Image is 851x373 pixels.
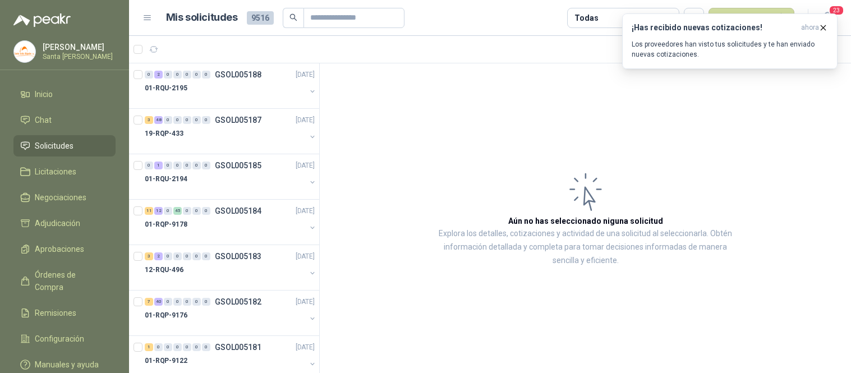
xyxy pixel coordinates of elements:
h1: Mis solicitudes [166,10,238,26]
div: 0 [202,343,210,351]
span: Órdenes de Compra [35,269,105,293]
span: Remisiones [35,307,76,319]
div: 0 [183,116,191,124]
p: GSOL005188 [215,71,261,79]
a: Remisiones [13,302,116,324]
button: 23 [817,8,838,28]
a: Inicio [13,84,116,105]
div: 11 [145,207,153,215]
p: 12-RQU-496 [145,265,183,275]
div: 3 [145,252,153,260]
div: 0 [192,252,201,260]
div: 0 [164,252,172,260]
p: 01-RQU-2194 [145,174,187,185]
p: [DATE] [296,342,315,353]
p: [DATE] [296,251,315,262]
p: [DATE] [296,160,315,171]
a: Solicitudes [13,135,116,156]
span: Aprobaciones [35,243,84,255]
div: 0 [183,343,191,351]
span: Manuales y ayuda [35,358,99,371]
div: 0 [202,116,210,124]
p: GSOL005183 [215,252,261,260]
div: 0 [173,116,182,124]
div: 0 [164,298,172,306]
button: ¡Has recibido nuevas cotizaciones!ahora Los proveedores han visto tus solicitudes y te han enviad... [622,13,838,69]
p: 01-RQP-9176 [145,310,187,321]
a: 3 2 0 0 0 0 0 GSOL005183[DATE] 12-RQU-496 [145,250,317,285]
div: 3 [145,116,153,124]
div: 0 [164,343,172,351]
h3: Aún no has seleccionado niguna solicitud [508,215,663,227]
div: 0 [164,116,172,124]
div: 1 [154,162,163,169]
a: 3 48 0 0 0 0 0 GSOL005187[DATE] 19-RQP-433 [145,113,317,149]
div: 0 [183,71,191,79]
span: Inicio [35,88,53,100]
span: Configuración [35,333,84,345]
h3: ¡Has recibido nuevas cotizaciones! [632,23,797,33]
a: Adjudicación [13,213,116,234]
span: Negociaciones [35,191,86,204]
p: [DATE] [296,297,315,307]
p: [DATE] [296,206,315,217]
p: GSOL005184 [215,207,261,215]
p: [DATE] [296,115,315,126]
div: 0 [202,207,210,215]
div: 0 [192,298,201,306]
p: GSOL005185 [215,162,261,169]
a: Aprobaciones [13,238,116,260]
div: 0 [145,162,153,169]
a: 0 2 0 0 0 0 0 GSOL005188[DATE] 01-RQU-2195 [145,68,317,104]
span: ahora [801,23,819,33]
button: Nueva solicitud [709,8,794,28]
div: 0 [192,71,201,79]
p: [PERSON_NAME] [43,43,113,51]
p: 01-RQP-9122 [145,356,187,366]
div: 2 [154,71,163,79]
span: 23 [829,5,844,16]
div: 0 [164,71,172,79]
span: Licitaciones [35,165,76,178]
p: GSOL005187 [215,116,261,124]
p: GSOL005181 [215,343,261,351]
div: 45 [173,207,182,215]
a: Chat [13,109,116,131]
a: 7 40 0 0 0 0 0 GSOL005182[DATE] 01-RQP-9176 [145,295,317,331]
span: Solicitudes [35,140,73,152]
div: 0 [173,343,182,351]
div: 0 [202,162,210,169]
div: 0 [164,207,172,215]
p: 01-RQP-9178 [145,219,187,230]
div: 7 [145,298,153,306]
div: 0 [173,298,182,306]
a: 11 12 0 45 0 0 0 GSOL005184[DATE] 01-RQP-9178 [145,204,317,240]
p: 01-RQU-2195 [145,83,187,94]
div: 0 [183,207,191,215]
div: 0 [164,162,172,169]
div: 0 [192,162,201,169]
p: 19-RQP-433 [145,128,183,139]
p: [DATE] [296,70,315,80]
span: search [289,13,297,21]
div: 48 [154,116,163,124]
a: Configuración [13,328,116,349]
div: 0 [173,162,182,169]
div: 0 [192,343,201,351]
div: 0 [183,298,191,306]
div: 0 [202,298,210,306]
span: Adjudicación [35,217,80,229]
div: 12 [154,207,163,215]
div: 0 [202,71,210,79]
span: 9516 [247,11,274,25]
span: Chat [35,114,52,126]
img: Logo peakr [13,13,71,27]
img: Company Logo [14,41,35,62]
a: 0 1 0 0 0 0 0 GSOL005185[DATE] 01-RQU-2194 [145,159,317,195]
div: 0 [192,116,201,124]
div: 1 [145,343,153,351]
div: 0 [154,343,163,351]
div: 0 [173,252,182,260]
div: 0 [145,71,153,79]
a: Negociaciones [13,187,116,208]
